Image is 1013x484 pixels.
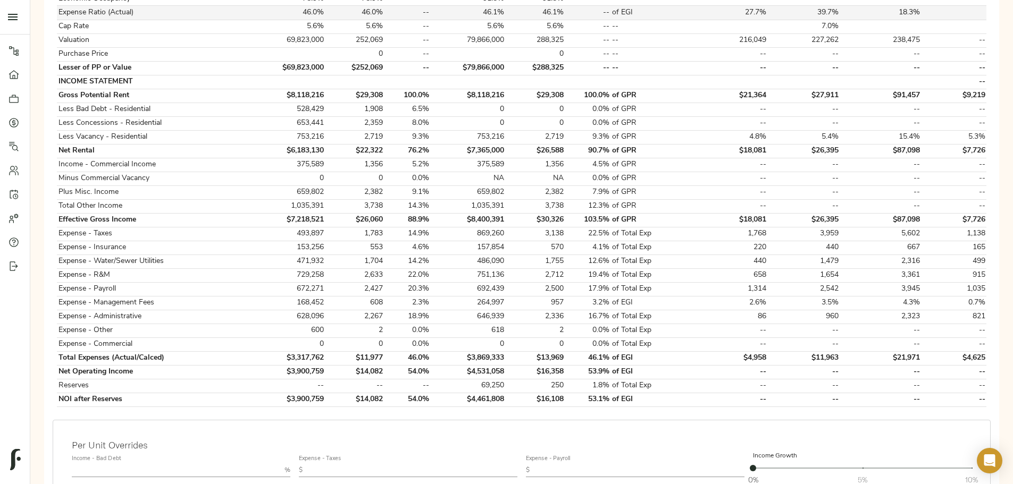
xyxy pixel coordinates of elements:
[565,282,611,296] td: 17.9%
[921,130,986,144] td: 5.3%
[768,103,840,116] td: --
[506,103,565,116] td: 0
[431,130,506,144] td: 753,216
[325,144,384,158] td: $22,322
[768,89,840,103] td: $27,911
[57,116,253,130] td: Less Concessions - Residential
[611,185,689,199] td: of GPR
[253,310,325,324] td: 628,096
[325,89,384,103] td: $29,308
[57,89,253,103] td: Gross Potential Rent
[506,47,565,61] td: 0
[325,116,384,130] td: 2,359
[921,103,986,116] td: --
[565,172,611,185] td: 0.0%
[840,268,921,282] td: 3,361
[565,116,611,130] td: 0.0%
[57,75,253,89] td: INCOME STATEMENT
[921,324,986,337] td: --
[840,296,921,310] td: 4.3%
[57,351,253,365] td: Total Expenses (Actual/Calced)
[325,268,384,282] td: 2,633
[325,296,384,310] td: 608
[840,199,921,213] td: --
[565,185,611,199] td: 7.9%
[384,33,431,47] td: --
[565,89,611,103] td: 100.0%
[611,268,689,282] td: of Total Exp
[506,89,565,103] td: $29,308
[57,144,253,158] td: Net Rental
[253,268,325,282] td: 729,258
[384,254,431,268] td: 14.2%
[689,254,767,268] td: 440
[506,213,565,227] td: $30,326
[253,61,325,75] td: $69,823,000
[565,310,611,324] td: 16.7%
[768,61,840,75] td: --
[689,310,767,324] td: 86
[506,33,565,47] td: 288,325
[57,103,253,116] td: Less Bad Debt - Residential
[325,199,384,213] td: 3,738
[384,130,431,144] td: 9.3%
[840,130,921,144] td: 15.4%
[431,296,506,310] td: 264,997
[325,227,384,241] td: 1,783
[506,172,565,185] td: NA
[431,144,506,158] td: $7,365,000
[57,61,253,75] td: Lesser of PP or Value
[565,6,611,20] td: --
[768,337,840,351] td: --
[57,254,253,268] td: Expense - Water/Sewer Utilities
[840,61,921,75] td: --
[384,337,431,351] td: 0.0%
[57,20,253,33] td: Cap Rate
[565,47,611,61] td: --
[384,296,431,310] td: 2.3%
[840,47,921,61] td: --
[506,337,565,351] td: 0
[689,33,767,47] td: 216,049
[506,254,565,268] td: 1,755
[325,254,384,268] td: 1,704
[506,351,565,365] td: $13,969
[253,282,325,296] td: 672,271
[921,158,986,172] td: --
[768,172,840,185] td: --
[431,227,506,241] td: 869,260
[611,47,689,61] td: --
[840,158,921,172] td: --
[840,89,921,103] td: $91,457
[768,116,840,130] td: --
[611,254,689,268] td: of Total Exp
[768,310,840,324] td: 960
[689,172,767,185] td: --
[57,47,253,61] td: Purchase Price
[565,254,611,268] td: 12.6%
[57,310,253,324] td: Expense - Administrative
[384,282,431,296] td: 20.3%
[253,296,325,310] td: 168,452
[921,213,986,227] td: $7,726
[921,33,986,47] td: --
[768,33,840,47] td: 227,262
[431,61,506,75] td: $79,866,000
[384,61,431,75] td: --
[768,254,840,268] td: 1,479
[689,130,767,144] td: 4.8%
[689,241,767,254] td: 220
[325,103,384,116] td: 1,908
[921,185,986,199] td: --
[565,324,611,337] td: 0.0%
[506,268,565,282] td: 2,712
[325,213,384,227] td: $26,060
[253,324,325,337] td: 600
[57,241,253,254] td: Expense - Insurance
[325,185,384,199] td: 2,382
[689,144,767,158] td: $18,081
[506,144,565,158] td: $26,588
[325,61,384,75] td: $252,069
[840,185,921,199] td: --
[57,324,253,337] td: Expense - Other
